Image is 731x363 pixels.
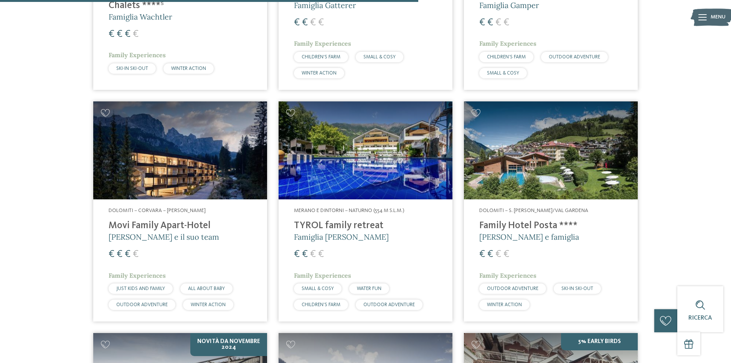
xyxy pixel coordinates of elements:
[93,101,267,199] img: Cercate un hotel per famiglie? Qui troverete solo i migliori!
[479,208,588,213] span: Dolomiti – S. [PERSON_NAME]/Val Gardena
[549,55,600,60] span: OUTDOOR ADVENTURE
[109,208,206,213] span: Dolomiti – Corvara – [PERSON_NAME]
[479,0,539,10] span: Famiglia Gamper
[117,29,122,39] span: €
[302,18,308,28] span: €
[125,249,130,259] span: €
[503,18,509,28] span: €
[479,232,579,242] span: [PERSON_NAME] e famiglia
[302,302,340,307] span: CHILDREN’S FARM
[302,71,337,76] span: WINTER ACTION
[487,18,493,28] span: €
[294,18,300,28] span: €
[171,66,206,71] span: WINTER ACTION
[561,286,593,291] span: SKI-IN SKI-OUT
[279,101,452,322] a: Cercate un hotel per famiglie? Qui troverete solo i migliori! Merano e dintorni – Naturno (554 m ...
[294,272,351,279] span: Family Experiences
[310,18,316,28] span: €
[363,55,396,60] span: SMALL & COSY
[109,12,172,22] span: Famiglia Wachtler
[302,55,340,60] span: CHILDREN’S FARM
[487,249,493,259] span: €
[495,18,501,28] span: €
[464,101,638,322] a: Cercate un hotel per famiglie? Qui troverete solo i migliori! Dolomiti – S. [PERSON_NAME]/Val Gar...
[133,29,139,39] span: €
[109,232,219,242] span: [PERSON_NAME] e il suo team
[125,29,130,39] span: €
[294,0,356,10] span: Famiglia Gatterer
[479,220,622,232] h4: Family Hotel Posta ****
[318,18,324,28] span: €
[117,249,122,259] span: €
[116,66,148,71] span: SKI-IN SKI-OUT
[93,101,267,322] a: Cercate un hotel per famiglie? Qui troverete solo i migliori! Dolomiti – Corvara – [PERSON_NAME] ...
[191,302,226,307] span: WINTER ACTION
[487,55,526,60] span: CHILDREN’S FARM
[464,101,638,199] img: Cercate un hotel per famiglie? Qui troverete solo i migliori!
[116,286,165,291] span: JUST KIDS AND FAMILY
[503,249,509,259] span: €
[479,249,485,259] span: €
[479,18,485,28] span: €
[357,286,381,291] span: WATER FUN
[310,249,316,259] span: €
[479,272,536,279] span: Family Experiences
[688,315,712,321] span: Ricerca
[294,208,404,213] span: Merano e dintorni – Naturno (554 m s.l.m.)
[363,302,415,307] span: OUTDOOR ADVENTURE
[109,272,166,279] span: Family Experiences
[487,71,519,76] span: SMALL & COSY
[479,40,536,47] span: Family Experiences
[487,286,538,291] span: OUTDOOR ADVENTURE
[109,220,252,232] h4: Movi Family Apart-Hotel
[133,249,139,259] span: €
[109,249,114,259] span: €
[495,249,501,259] span: €
[487,302,522,307] span: WINTER ACTION
[302,286,334,291] span: SMALL & COSY
[109,51,166,59] span: Family Experiences
[318,249,324,259] span: €
[188,286,225,291] span: ALL ABOUT BABY
[302,249,308,259] span: €
[294,232,389,242] span: Famiglia [PERSON_NAME]
[116,302,168,307] span: OUTDOOR ADVENTURE
[294,220,437,232] h4: TYROL family retreat
[109,29,114,39] span: €
[294,249,300,259] span: €
[294,40,351,47] span: Family Experiences
[279,101,452,199] img: Familien Wellness Residence Tyrol ****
